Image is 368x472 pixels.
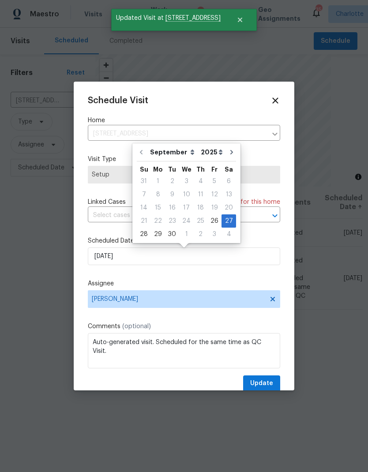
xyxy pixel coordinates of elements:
abbr: Thursday [196,166,205,172]
div: Wed Sep 03 2025 [179,175,194,188]
div: Sun Sep 21 2025 [137,214,151,228]
div: Tue Sep 30 2025 [165,228,179,241]
button: Go to previous month [135,143,148,161]
label: Assignee [88,279,280,288]
div: 8 [151,188,165,201]
div: Wed Sep 17 2025 [179,201,194,214]
div: 27 [222,215,236,227]
span: (optional) [122,323,151,330]
div: 5 [207,175,222,187]
div: 3 [179,175,194,187]
span: Updated Visit at [111,9,225,27]
div: Tue Sep 16 2025 [165,201,179,214]
label: Comments [88,322,280,331]
div: Tue Sep 02 2025 [165,175,179,188]
div: 11 [194,188,207,201]
label: Visit Type [88,155,280,164]
div: 24 [179,215,194,227]
input: Select cases [88,209,255,222]
div: Mon Sep 15 2025 [151,201,165,214]
span: Setup [92,170,276,179]
div: Fri Sep 05 2025 [207,175,222,188]
div: Sun Sep 28 2025 [137,228,151,241]
div: 13 [222,188,236,201]
div: Fri Sep 19 2025 [207,201,222,214]
div: Mon Sep 01 2025 [151,175,165,188]
div: Mon Sep 08 2025 [151,188,165,201]
div: Sat Sep 13 2025 [222,188,236,201]
div: Thu Sep 11 2025 [194,188,207,201]
div: Sun Sep 07 2025 [137,188,151,201]
div: 28 [137,228,151,240]
abbr: Saturday [225,166,233,172]
select: Year [199,146,225,159]
abbr: Monday [153,166,163,172]
div: Mon Sep 29 2025 [151,228,165,241]
div: Thu Sep 04 2025 [194,175,207,188]
div: Thu Sep 18 2025 [194,201,207,214]
div: 9 [165,188,179,201]
div: 16 [165,202,179,214]
div: 23 [165,215,179,227]
button: Close [225,11,255,29]
div: 6 [222,175,236,187]
div: Fri Sep 12 2025 [207,188,222,201]
div: 17 [179,202,194,214]
div: 19 [207,202,222,214]
div: Tue Sep 23 2025 [165,214,179,228]
div: Wed Sep 10 2025 [179,188,194,201]
div: 2 [194,228,207,240]
div: Sat Sep 06 2025 [222,175,236,188]
div: Sat Sep 20 2025 [222,201,236,214]
div: 1 [151,175,165,187]
span: Schedule Visit [88,96,148,105]
span: Update [250,378,273,389]
abbr: Friday [211,166,218,172]
div: 3 [207,228,222,240]
div: 22 [151,215,165,227]
div: Sun Aug 31 2025 [137,175,151,188]
div: Sat Sep 27 2025 [222,214,236,228]
div: 12 [207,188,222,201]
button: Open [269,210,281,222]
div: 26 [207,215,222,227]
input: Enter in an address [88,127,267,141]
div: Fri Oct 03 2025 [207,228,222,241]
div: 7 [137,188,151,201]
textarea: Auto-generated visit. Scheduled for the same time as QC Visit. [88,333,280,368]
div: Wed Oct 01 2025 [179,228,194,241]
div: Sun Sep 14 2025 [137,201,151,214]
span: Linked Cases [88,198,126,206]
div: Thu Sep 25 2025 [194,214,207,228]
div: 31 [137,175,151,187]
abbr: Tuesday [168,166,176,172]
span: Close [270,96,280,105]
div: 4 [222,228,236,240]
div: Thu Oct 02 2025 [194,228,207,241]
div: Mon Sep 22 2025 [151,214,165,228]
div: Sat Oct 04 2025 [222,228,236,241]
label: Home [88,116,280,125]
div: 2 [165,175,179,187]
div: Fri Sep 26 2025 [207,214,222,228]
button: Update [243,375,280,392]
div: 10 [179,188,194,201]
select: Month [148,146,199,159]
div: 14 [137,202,151,214]
div: 25 [194,215,207,227]
button: Go to next month [225,143,238,161]
div: 20 [222,202,236,214]
abbr: Sunday [140,166,148,172]
label: Scheduled Date [88,236,280,245]
div: Wed Sep 24 2025 [179,214,194,228]
abbr: Wednesday [182,166,192,172]
div: 15 [151,202,165,214]
div: 4 [194,175,207,187]
div: 30 [165,228,179,240]
div: 1 [179,228,194,240]
input: M/D/YYYY [88,247,280,265]
div: Tue Sep 09 2025 [165,188,179,201]
div: 18 [194,202,207,214]
div: 29 [151,228,165,240]
span: [PERSON_NAME] [92,296,265,303]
